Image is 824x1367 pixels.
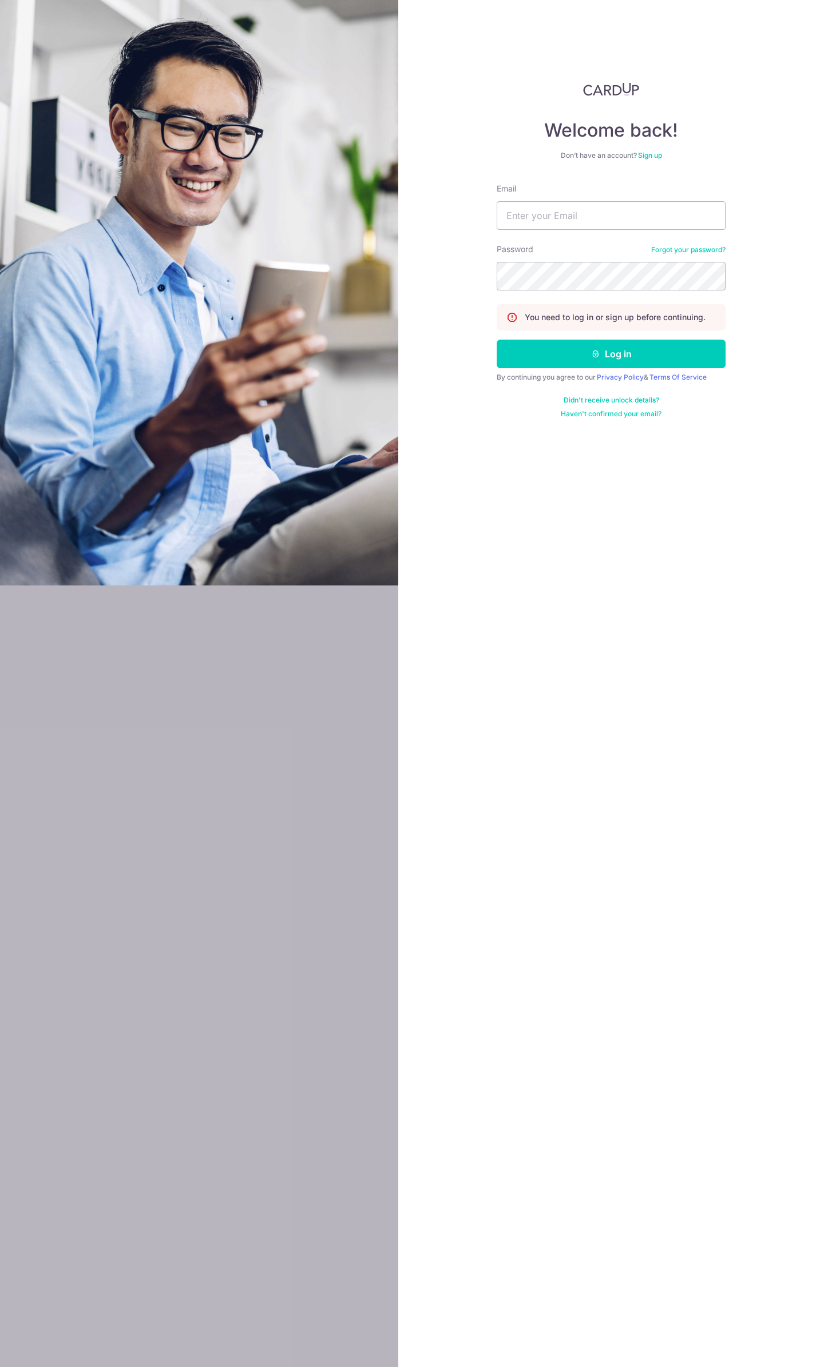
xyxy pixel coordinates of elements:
h4: Welcome back! [497,119,726,142]
label: Password [497,244,533,255]
input: Enter your Email [497,201,726,230]
a: Didn't receive unlock details? [564,396,659,405]
a: Terms Of Service [649,373,707,381]
a: Privacy Policy [597,373,644,381]
a: Haven't confirmed your email? [561,409,661,419]
img: CardUp Logo [583,82,639,96]
p: You need to log in or sign up before continuing. [525,312,706,323]
label: Email [497,183,516,194]
button: Log in [497,340,726,368]
div: By continuing you agree to our & [497,373,726,382]
a: Forgot your password? [651,245,726,254]
a: Sign up [638,151,662,160]
div: Don’t have an account? [497,151,726,160]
